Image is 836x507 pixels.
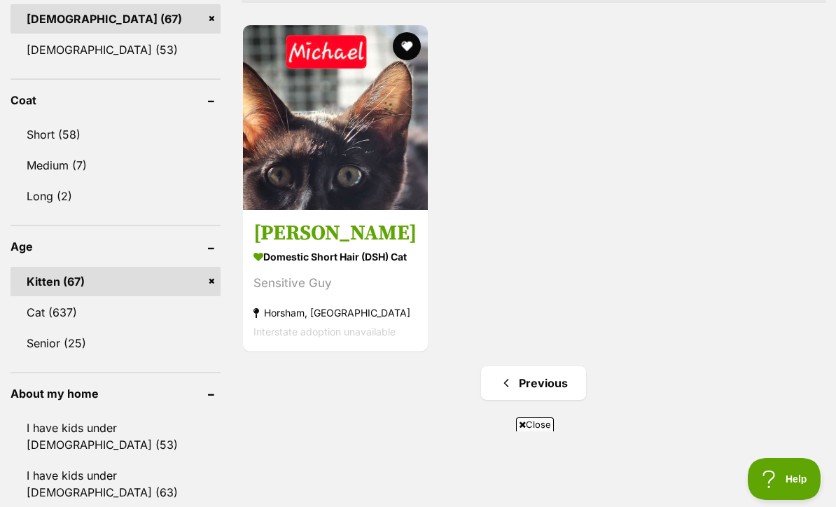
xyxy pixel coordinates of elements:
[516,417,554,431] span: Close
[11,240,221,253] header: Age
[11,120,221,149] a: Short (58)
[11,35,221,64] a: [DEMOGRAPHIC_DATA] (53)
[253,326,396,338] span: Interstate adoption unavailable
[11,4,221,34] a: [DEMOGRAPHIC_DATA] (67)
[393,32,421,60] button: favourite
[481,366,586,400] a: Previous page
[11,181,221,211] a: Long (2)
[253,304,417,323] strong: Horsham, [GEOGRAPHIC_DATA]
[78,437,758,500] iframe: Advertisement
[11,94,221,106] header: Coat
[11,151,221,180] a: Medium (7)
[11,298,221,327] a: Cat (637)
[253,221,417,247] h3: [PERSON_NAME]
[253,275,417,293] div: Sensitive Guy
[11,387,221,400] header: About my home
[243,210,428,352] a: [PERSON_NAME] Domestic Short Hair (DSH) Cat Sensitive Guy Horsham, [GEOGRAPHIC_DATA] Interstate a...
[748,458,822,500] iframe: Help Scout Beacon - Open
[253,247,417,268] strong: Domestic Short Hair (DSH) Cat
[11,267,221,296] a: Kitten (67)
[11,328,221,358] a: Senior (25)
[11,461,221,507] a: I have kids under [DEMOGRAPHIC_DATA] (63)
[11,413,221,459] a: I have kids under [DEMOGRAPHIC_DATA] (53)
[242,366,825,400] nav: Pagination
[243,25,428,210] img: Michael - Domestic Short Hair (DSH) Cat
